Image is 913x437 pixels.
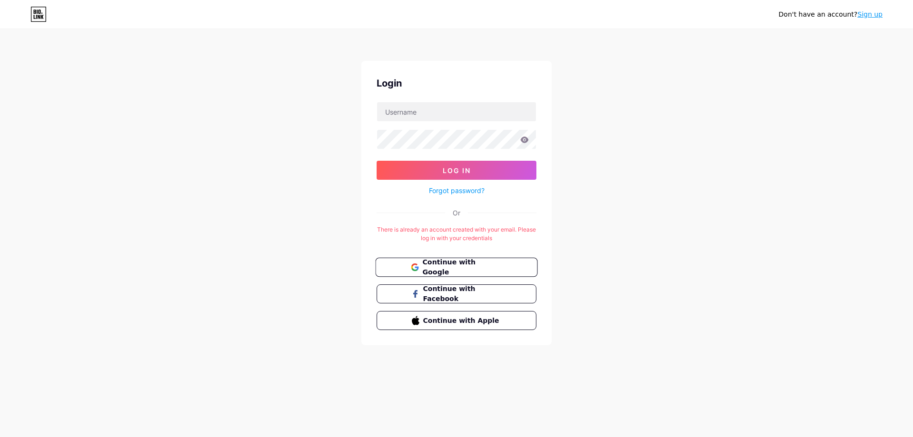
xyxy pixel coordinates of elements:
span: Continue with Facebook [423,284,502,304]
a: Continue with Google [377,258,536,277]
div: Don't have an account? [778,10,883,19]
a: Sign up [857,10,883,18]
a: Forgot password? [429,185,485,195]
button: Log In [377,161,536,180]
span: Log In [443,166,471,175]
span: Continue with Google [422,257,502,278]
div: Login [377,76,536,90]
div: There is already an account created with your email. Please log in with your credentials [377,225,536,243]
input: Username [377,102,536,121]
button: Continue with Apple [377,311,536,330]
div: Or [453,208,460,218]
span: Continue with Apple [423,316,502,326]
button: Continue with Facebook [377,284,536,303]
button: Continue with Google [375,258,537,277]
